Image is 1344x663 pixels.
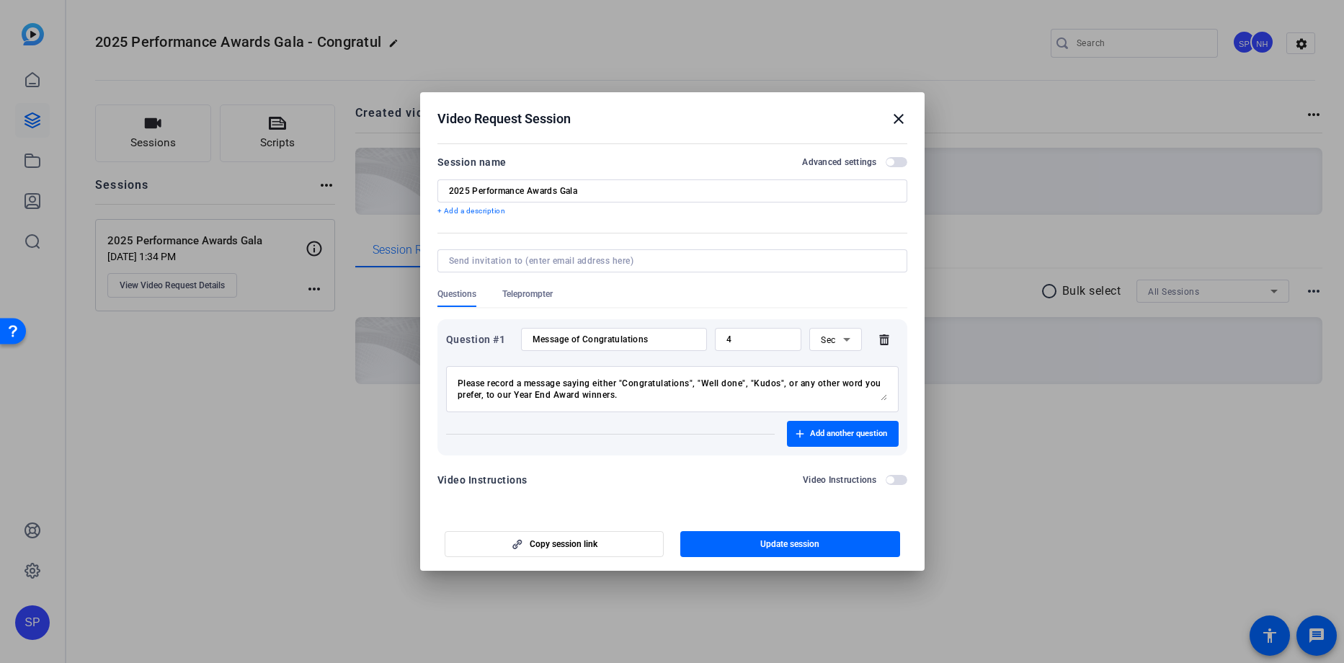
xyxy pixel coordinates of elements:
mat-icon: close [890,110,907,128]
span: Add another question [810,428,887,440]
span: Teleprompter [502,288,553,300]
input: Send invitation to (enter email address here) [449,255,890,267]
input: Enter Session Name [449,185,896,197]
input: Time [726,334,791,345]
div: Video Request Session [437,110,907,128]
div: Video Instructions [437,471,528,489]
span: Update session [760,538,819,550]
span: Sec [821,335,836,345]
span: Questions [437,288,476,300]
div: Question #1 [446,331,513,348]
p: + Add a description [437,205,907,217]
h2: Video Instructions [803,474,877,486]
h2: Advanced settings [802,156,876,168]
button: Copy session link [445,531,664,557]
input: Enter your question here [533,334,695,345]
button: Update session [680,531,900,557]
div: Session name [437,153,507,171]
span: Copy session link [530,538,597,550]
button: Add another question [787,421,899,447]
